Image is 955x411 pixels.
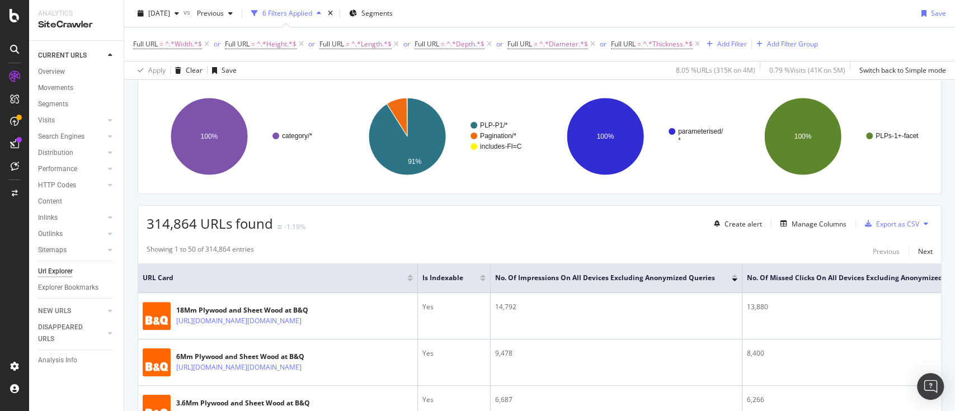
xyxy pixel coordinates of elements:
[176,398,350,408] div: 3.6Mm Plywood and Sheet Wood at B&Q
[176,315,302,327] a: [URL][DOMAIN_NAME][DOMAIN_NAME]
[133,4,184,22] button: [DATE]
[534,39,538,49] span: =
[345,88,534,185] div: A chart.
[147,88,336,185] div: A chart.
[133,62,166,79] button: Apply
[643,36,693,52] span: ^.*Thickness.*$
[611,39,636,49] span: Full URL
[38,228,63,240] div: Outlinks
[918,247,933,256] div: Next
[860,215,919,233] button: Export as CSV
[38,131,84,143] div: Search Engines
[740,88,930,185] svg: A chart.
[403,39,410,49] div: or
[308,39,315,49] button: or
[752,37,818,51] button: Add Filter Group
[408,158,421,166] text: 91%
[38,212,105,224] a: Inlinks
[38,244,67,256] div: Sitemaps
[543,88,732,185] svg: A chart.
[495,348,737,358] div: 9,478
[38,82,116,94] a: Movements
[38,147,73,159] div: Distribution
[873,244,900,258] button: Previous
[769,65,845,75] div: 0.79 % Visits ( 41K on 5M )
[38,212,58,224] div: Inlinks
[480,143,522,150] text: includes-FI=C
[38,355,77,366] div: Analysis Info
[346,39,350,49] span: =
[441,39,445,49] span: =
[176,352,350,362] div: 6Mm Plywood and Sheet Wood at B&Q
[361,8,393,18] span: Segments
[600,39,606,49] button: or
[480,132,516,140] text: Pagination/*
[192,8,224,18] span: Previous
[480,121,508,129] text: PLP-P1/*
[38,115,105,126] a: Visits
[38,305,71,317] div: NEW URLS
[792,219,846,229] div: Manage Columns
[678,127,723,135] text: parameterised/
[676,65,755,75] div: 8.05 % URLs ( 315K on 4M )
[38,196,116,207] a: Content
[38,131,105,143] a: Search Engines
[147,214,273,233] span: 314,864 URLs found
[855,62,946,79] button: Switch back to Simple mode
[319,39,344,49] span: Full URL
[148,65,166,75] div: Apply
[931,8,946,18] div: Save
[709,215,762,233] button: Create alert
[38,9,115,18] div: Analytics
[507,39,532,49] span: Full URL
[496,39,503,49] button: or
[422,273,463,283] span: Is Indexable
[422,395,486,405] div: Yes
[38,179,76,191] div: HTTP Codes
[38,147,105,159] a: Distribution
[767,39,818,49] div: Add Filter Group
[282,132,312,140] text: category/*
[38,305,105,317] a: NEW URLS
[873,247,900,256] div: Previous
[247,4,326,22] button: 6 Filters Applied
[495,395,737,405] div: 6,687
[38,322,105,345] a: DISAPPEARED URLS
[222,65,237,75] div: Save
[159,39,163,49] span: =
[284,222,305,232] div: -1.19%
[148,8,170,18] span: 2025 Sep. 26th
[38,196,62,207] div: Content
[596,133,614,140] text: 100%
[192,4,237,22] button: Previous
[326,8,335,19] div: times
[725,219,762,229] div: Create alert
[176,305,350,315] div: 18Mm Plywood and Sheet Wood at B&Q
[262,8,312,18] div: 6 Filters Applied
[422,302,486,312] div: Yes
[38,163,105,175] a: Performance
[38,228,105,240] a: Outlinks
[208,62,237,79] button: Save
[143,273,404,283] span: URL Card
[38,18,115,31] div: SiteCrawler
[917,373,944,400] div: Open Intercom Messenger
[38,66,116,78] a: Overview
[38,115,55,126] div: Visits
[918,244,933,258] button: Next
[495,273,715,283] span: No. of Impressions On All Devices excluding anonymized queries
[422,348,486,358] div: Yes
[143,302,171,330] img: main image
[38,163,77,175] div: Performance
[446,36,484,52] span: ^.*Depth.*$
[186,65,203,75] div: Clear
[38,50,105,62] a: CURRENT URLS
[277,225,282,229] img: Equal
[351,36,392,52] span: ^.*Length.*$
[38,355,116,366] a: Analysis Info
[637,39,641,49] span: =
